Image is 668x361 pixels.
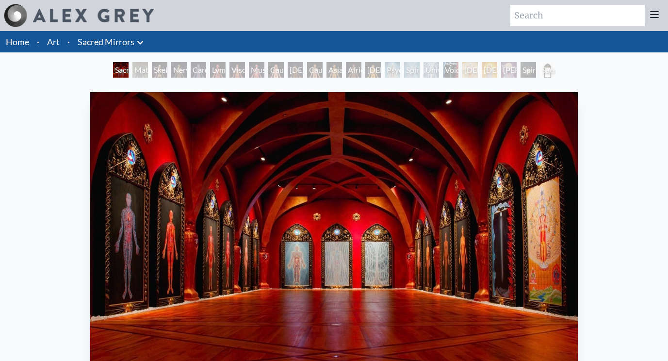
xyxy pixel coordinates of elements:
div: Caucasian Woman [268,62,284,78]
div: Universal Mind Lattice [424,62,439,78]
div: Sacred Mirrors Frame [540,62,555,78]
li: · [64,31,74,52]
div: Caucasian Man [307,62,323,78]
a: Home [6,36,29,47]
li: · [33,31,43,52]
a: Art [47,35,60,49]
div: Sacred Mirrors Room, [GEOGRAPHIC_DATA] [113,62,129,78]
input: Search [510,5,645,26]
div: Asian Man [326,62,342,78]
div: [DEMOGRAPHIC_DATA] [482,62,497,78]
div: Material World [132,62,148,78]
div: Lymphatic System [210,62,226,78]
div: Spiritual World [521,62,536,78]
div: [DEMOGRAPHIC_DATA] Woman [288,62,303,78]
a: Sacred Mirrors [78,35,134,49]
div: [DEMOGRAPHIC_DATA] [462,62,478,78]
div: Muscle System [249,62,264,78]
div: Void Clear Light [443,62,458,78]
div: [DEMOGRAPHIC_DATA] Woman [365,62,381,78]
div: Cardiovascular System [191,62,206,78]
div: Skeletal System [152,62,167,78]
div: African Man [346,62,361,78]
div: Viscera [229,62,245,78]
div: Nervous System [171,62,187,78]
div: Spiritual Energy System [404,62,420,78]
div: [PERSON_NAME] [501,62,517,78]
div: Psychic Energy System [385,62,400,78]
